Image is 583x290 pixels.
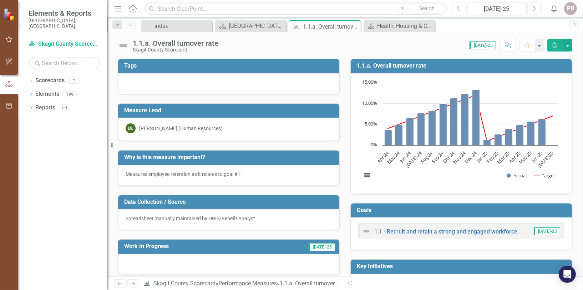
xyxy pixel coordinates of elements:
[309,243,335,251] span: [DATE]-25
[507,172,527,178] button: Show Actual
[280,280,346,287] div: 1.1.a. Overall turnover rate
[357,207,568,213] h3: Goals
[133,39,218,47] div: 1.1.a. Overall turnover rate
[358,79,562,186] svg: Interactive chart
[463,149,478,164] text: Dec-24
[124,107,336,114] h3: Measure Lead
[126,215,332,222] div: Spreadsheet manually maintained by HRIS/Benefit Analyst
[29,57,100,69] input: Search Below...
[374,228,519,235] a: 1.1 - Recruit and retain a strong and engaged workforce.
[495,134,502,145] path: Feb-25, 2.62. Actual.
[35,104,55,112] a: Reports
[452,149,467,165] text: Nov-24
[470,5,523,13] div: [DATE]-25
[124,63,336,69] h3: Tags
[124,199,336,205] h3: Data Collection / Source
[365,121,377,127] text: 5.00%
[126,123,136,133] div: DL
[303,22,359,31] div: 1.1.a. Overall turnover rate
[450,98,458,145] path: Oct-24, 11.23. Actual.
[404,149,423,169] text: [DATE]-24
[124,243,256,250] h3: Work In Progress
[485,150,500,164] text: Feb-25
[483,139,491,145] path: Jan-25, 1.3. Actual.
[508,150,522,164] text: Apr-25
[419,149,434,164] text: Aug-24
[124,154,336,161] h3: Why is this measure important?
[229,21,285,30] div: [GEOGRAPHIC_DATA] Page
[534,227,560,235] span: [DATE]-25
[362,170,372,180] button: View chart menu, Chart
[217,21,285,30] a: [GEOGRAPHIC_DATA] Page
[153,280,216,287] a: Skagit County Scorecard
[35,90,59,98] a: Elements
[419,5,435,11] span: Search
[496,150,511,165] text: Mar-25
[126,171,332,178] div: Measures employee retention as it relates to goal #1.
[139,125,223,132] div: [PERSON_NAME] (Human Resources)
[154,21,211,30] div: index
[440,103,447,145] path: Sep-24, 10. Actual.
[4,8,16,21] img: ClearPoint Strategy
[371,141,377,148] text: 0%
[357,263,568,270] h3: Key Initiatives
[564,2,577,15] button: PB
[63,91,77,97] div: 199
[145,3,447,15] input: Search ClearPoint...
[29,40,100,48] a: Skagit County Scorecard
[357,63,568,69] h3: 1.1.a. Overall turnover rate
[118,40,129,51] img: Not Defined
[377,21,433,30] div: Health, Housing & Community Safety (KFA 4) Initiative Dashboard
[527,121,535,145] path: May-25, 5.71. Actual.
[395,125,403,145] path: May-24, 4.82. Actual.
[35,77,65,85] a: Scorecards
[559,266,576,283] div: Open Intercom Messenger
[505,129,513,145] path: Mar-25, 3.93. Actual.
[365,21,433,30] a: Health, Housing & Community Safety (KFA 4) Initiative Dashboard
[218,280,277,287] a: Performance Measures
[358,79,564,186] div: Chart. Highcharts interactive chart.
[470,41,496,49] span: [DATE]-25
[442,149,456,164] text: Oct-24
[467,2,526,15] button: [DATE]-25
[133,47,218,53] div: Skagit County Scorecard
[29,18,100,29] small: [GEOGRAPHIC_DATA], [GEOGRAPHIC_DATA]
[538,119,546,145] path: Jun-25, 6.34. Actual.
[406,118,414,145] path: Jun-24, 6.52. Actual.
[536,150,555,169] text: [DATE]-25
[517,150,533,165] text: May-25
[397,149,412,164] text: Jun-24
[362,100,377,106] text: 10.00%
[68,78,80,84] div: 1
[362,79,377,85] text: 15.00%
[386,149,401,165] text: May-24
[516,125,524,145] path: Apr-25, 4.87. Actual.
[143,21,211,30] a: index
[472,89,480,145] path: Dec-24, 13.36. Actual.
[475,150,489,164] text: Jan-25
[461,94,469,145] path: Nov-24, 12.31. Actual.
[417,113,425,145] path: Jul-24, 7.69. Actual.
[29,9,100,18] span: Elements & Reports
[59,105,70,111] div: 50
[376,149,390,164] text: Apr-24
[534,172,556,178] button: Show Target
[143,280,340,288] div: » »
[362,227,371,236] img: Not Defined
[430,149,445,164] text: Sep-24
[409,4,445,14] button: Search
[429,110,436,145] path: Aug-24, 8.24. Actual.
[385,130,392,145] path: Apr-24, 3.66. Actual.
[529,150,544,164] text: Jun-25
